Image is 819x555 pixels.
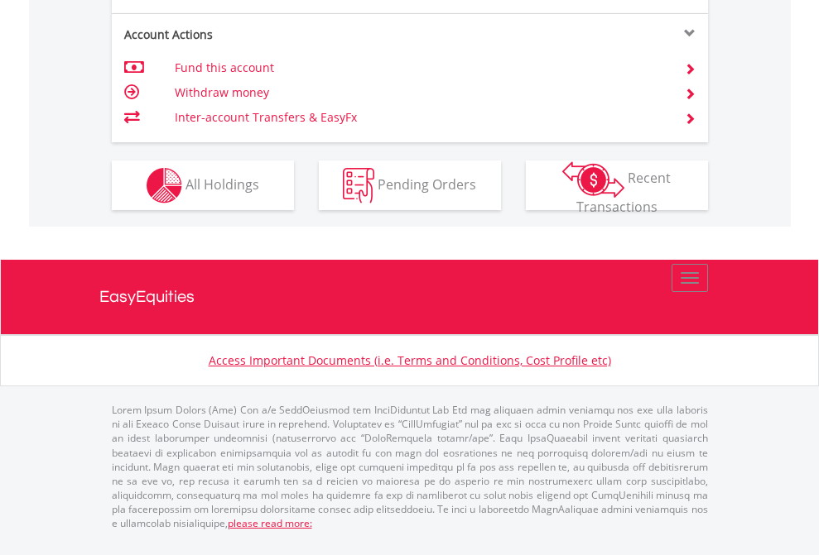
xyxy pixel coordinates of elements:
[526,160,708,210] button: Recent Transactions
[185,175,259,193] span: All Holdings
[175,80,664,105] td: Withdraw money
[562,161,624,198] img: transactions-zar-wht.png
[175,105,664,130] td: Inter-account Transfers & EasyFx
[112,160,294,210] button: All Holdings
[147,168,182,203] img: holdings-wht.png
[112,26,410,43] div: Account Actions
[99,260,720,334] a: EasyEquities
[228,516,312,530] a: please read more:
[319,160,501,210] button: Pending Orders
[343,168,374,203] img: pending_instructions-wht.png
[175,55,664,80] td: Fund this account
[112,403,708,530] p: Lorem Ipsum Dolors (Ame) Con a/e SeddOeiusmod tem InciDiduntut Lab Etd mag aliquaen admin veniamq...
[378,175,476,193] span: Pending Orders
[209,352,611,368] a: Access Important Documents (i.e. Terms and Conditions, Cost Profile etc)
